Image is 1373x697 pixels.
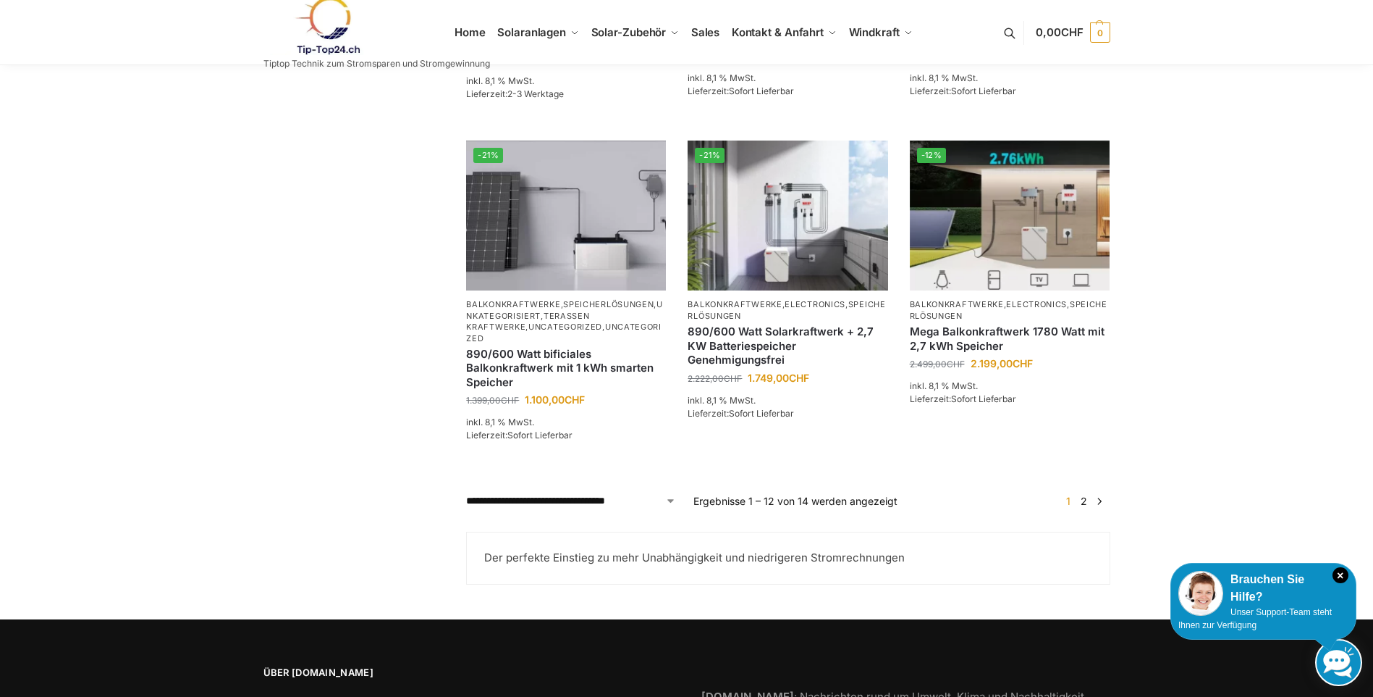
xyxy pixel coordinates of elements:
span: CHF [724,373,742,384]
bdi: 2.499,00 [910,359,965,370]
span: 0 [1090,22,1110,43]
a: Uncategorized [528,322,602,332]
span: Sofort Lieferbar [729,85,794,96]
a: Terassen Kraftwerke [466,311,589,332]
span: Über [DOMAIN_NAME] [263,666,672,680]
span: Seite 1 [1063,495,1074,507]
span: Sofort Lieferbar [951,393,1016,404]
span: CHF [565,393,585,406]
p: , , [910,299,1110,322]
i: Schließen [1332,567,1348,583]
p: inkl. 8,1 % MwSt. [466,416,666,429]
span: Kontakt & Anfahrt [732,25,824,39]
span: CHF [1061,25,1083,39]
img: Steckerkraftwerk mit 2,7kwh-Speicher [688,141,887,291]
span: Lieferzeit: [910,393,1016,404]
span: Solar-Zubehör [591,25,667,39]
div: Brauchen Sie Hilfe? [1178,571,1348,606]
span: Lieferzeit: [466,88,564,99]
nav: Produkt-Seitennummerierung [1057,493,1110,509]
p: , , , , , [466,299,666,344]
a: Speicherlösungen [910,299,1107,320]
img: Solaranlage mit 2,7 KW Batteriespeicher Genehmigungsfrei [910,141,1110,291]
span: CHF [1013,357,1033,370]
p: Der perfekte Einstieg zu mehr Unabhängigkeit und niedrigeren Stromrechnungen [484,550,1091,567]
span: 2-3 Werktage [507,88,564,99]
span: Lieferzeit: [688,408,794,419]
p: Tiptop Technik zum Stromsparen und Stromgewinnung [263,59,490,68]
a: 890/600 Watt Solarkraftwerk + 2,7 KW Batteriespeicher Genehmigungsfrei [688,325,887,367]
a: Uncategorized [466,322,662,343]
a: Speicherlösungen [688,299,885,320]
a: Balkonkraftwerke [910,299,1004,309]
a: Balkonkraftwerke [688,299,782,309]
span: CHF [501,395,519,406]
a: Electronics [785,299,845,309]
a: -12%Solaranlage mit 2,7 KW Batteriespeicher Genehmigungsfrei [910,141,1110,291]
img: ASE 1000 Batteriespeicher [466,141,666,291]
p: inkl. 8,1 % MwSt. [910,72,1110,85]
img: Customer service [1178,571,1223,616]
bdi: 1.399,00 [466,395,519,406]
a: Unkategorisiert [466,299,663,320]
a: 0,00CHF 0 [1036,11,1110,54]
span: Sales [691,25,720,39]
a: -21%ASE 1000 Batteriespeicher [466,141,666,291]
span: Sofort Lieferbar [729,408,794,419]
p: Ergebnisse 1 – 12 von 14 werden angezeigt [693,493,897,509]
a: -21%Steckerkraftwerk mit 2,7kwh-Speicher [688,141,887,291]
span: Sofort Lieferbar [507,430,573,441]
span: Lieferzeit: [466,430,573,441]
a: → [1094,493,1104,509]
a: Balkonkraftwerke [466,299,560,309]
span: CHF [789,372,809,384]
a: Speicherlösungen [563,299,654,309]
bdi: 1.749,00 [748,372,809,384]
span: Solaranlagen [497,25,566,39]
p: inkl. 8,1 % MwSt. [466,75,666,88]
p: inkl. 8,1 % MwSt. [910,380,1110,393]
select: Shop-Reihenfolge [466,493,676,509]
a: Mega Balkonkraftwerk 1780 Watt mit 2,7 kWh Speicher [910,325,1110,353]
bdi: 1.100,00 [525,393,585,406]
a: Seite 2 [1077,495,1091,507]
span: Lieferzeit: [688,85,794,96]
bdi: 2.199,00 [971,357,1033,370]
span: Lieferzeit: [910,85,1016,96]
p: , , [688,299,887,322]
span: CHF [947,359,965,370]
p: inkl. 8,1 % MwSt. [688,394,887,407]
span: 0,00 [1036,25,1083,39]
bdi: 2.222,00 [688,373,742,384]
span: Unser Support-Team steht Ihnen zur Verfügung [1178,607,1332,630]
a: 890/600 Watt bificiales Balkonkraftwerk mit 1 kWh smarten Speicher [466,347,666,390]
p: inkl. 8,1 % MwSt. [688,72,887,85]
span: Sofort Lieferbar [951,85,1016,96]
span: Windkraft [849,25,900,39]
a: Electronics [1006,299,1067,309]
